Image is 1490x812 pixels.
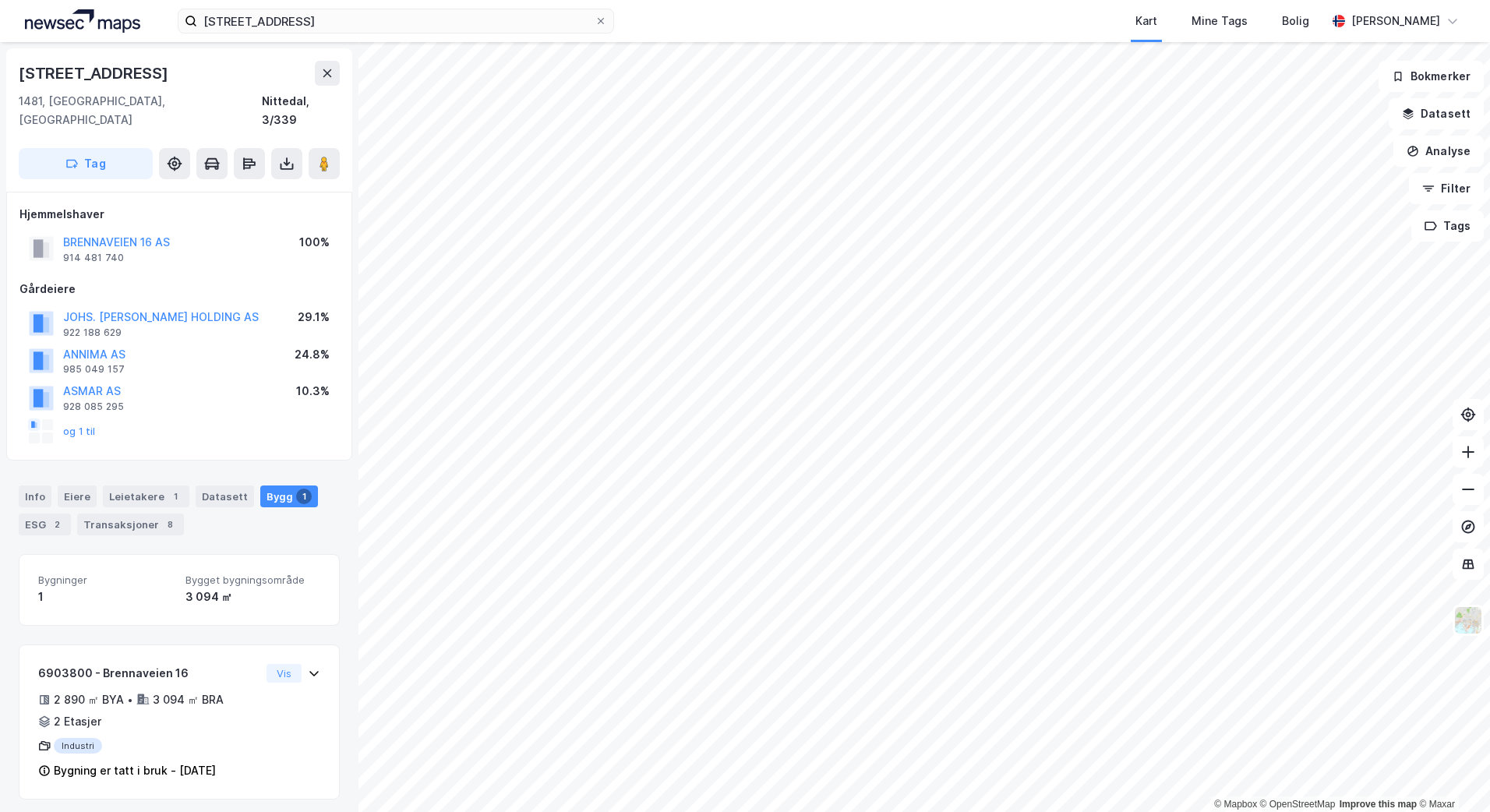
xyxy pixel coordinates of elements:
div: 29.1% [298,308,330,327]
a: OpenStreetMap [1260,799,1336,810]
button: Datasett [1389,98,1484,129]
span: Bygninger [38,574,173,587]
div: 1 [38,588,173,606]
button: Tags [1411,210,1484,242]
div: Nittedal, 3/339 [262,92,340,129]
div: Kontrollprogram for chat [1412,737,1490,812]
img: Z [1453,605,1483,635]
button: Vis [267,664,302,683]
div: Leietakere [103,485,189,507]
button: Filter [1409,173,1484,204]
div: Bygning er tatt i bruk - [DATE] [54,761,216,780]
div: 922 188 629 [63,327,122,339]
div: 1 [296,489,312,504]
button: Tag [19,148,153,179]
div: Hjemmelshaver [19,205,339,224]
a: Improve this map [1340,799,1417,810]
div: Kart [1135,12,1157,30]
div: [STREET_ADDRESS] [19,61,171,86]
button: Bokmerker [1379,61,1484,92]
button: Analyse [1393,136,1484,167]
span: Bygget bygningsområde [185,574,320,587]
div: 2 Etasjer [54,712,101,731]
div: • [127,694,133,706]
div: [PERSON_NAME] [1351,12,1440,30]
div: Eiere [58,485,97,507]
div: 928 085 295 [63,401,124,413]
div: 3 094 ㎡ BRA [153,690,224,709]
div: Info [19,485,51,507]
div: Gårdeiere [19,280,339,298]
a: Mapbox [1214,799,1257,810]
div: Transaksjoner [77,514,184,535]
div: 2 890 ㎡ BYA [54,690,124,709]
div: 3 094 ㎡ [185,588,320,606]
div: Bygg [260,485,318,507]
div: 100% [299,233,330,252]
div: 24.8% [295,345,330,364]
iframe: Chat Widget [1412,737,1490,812]
div: 1481, [GEOGRAPHIC_DATA], [GEOGRAPHIC_DATA] [19,92,262,129]
div: 8 [162,517,178,532]
div: Datasett [196,485,254,507]
input: Søk på adresse, matrikkel, gårdeiere, leietakere eller personer [197,9,595,33]
div: 1 [168,489,183,504]
div: 2 [49,517,65,532]
div: 6903800 - Brennaveien 16 [38,664,260,683]
div: Mine Tags [1192,12,1248,30]
div: 985 049 157 [63,363,125,376]
div: Bolig [1282,12,1309,30]
img: logo.a4113a55bc3d86da70a041830d287a7e.svg [25,9,140,33]
div: ESG [19,514,71,535]
div: 10.3% [296,382,330,401]
div: 914 481 740 [63,252,124,264]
